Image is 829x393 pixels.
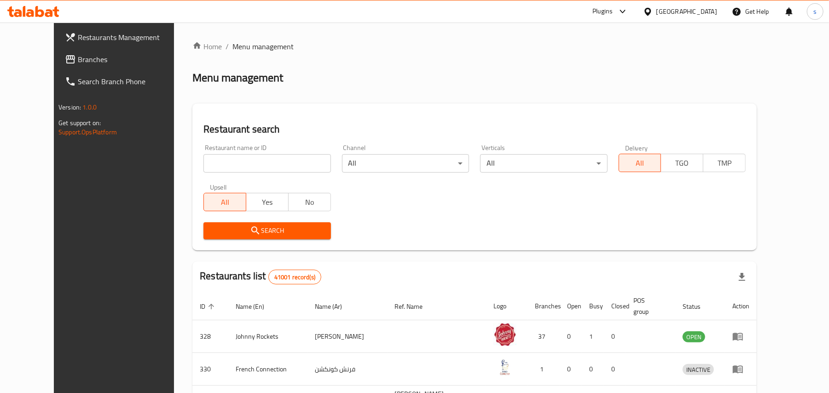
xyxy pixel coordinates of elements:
span: TMP [707,156,742,170]
img: French Connection [493,356,516,379]
td: 0 [560,320,582,353]
span: Version: [58,101,81,113]
span: OPEN [683,332,705,342]
label: Upsell [210,184,227,190]
button: Yes [246,193,289,211]
td: 0 [604,320,626,353]
span: Name (En) [236,301,276,312]
span: All [623,156,658,170]
span: s [813,6,817,17]
a: Restaurants Management [58,26,192,48]
nav: breadcrumb [192,41,757,52]
span: Get support on: [58,117,101,129]
span: INACTIVE [683,364,714,375]
span: Yes [250,196,285,209]
a: Home [192,41,222,52]
h2: Restaurant search [203,122,746,136]
span: Status [683,301,713,312]
div: All [342,154,469,173]
td: [PERSON_NAME] [307,320,388,353]
button: Search [203,222,330,239]
span: All [208,196,243,209]
span: Search [211,225,323,237]
span: TGO [665,156,700,170]
span: Ref. Name [395,301,435,312]
a: Branches [58,48,192,70]
td: 37 [528,320,560,353]
td: Johnny Rockets [228,320,307,353]
button: All [203,193,246,211]
td: 0 [560,353,582,386]
img: Johnny Rockets [493,323,516,346]
button: TGO [661,154,703,172]
div: All [480,154,607,173]
span: Branches [78,54,185,65]
th: Open [560,292,582,320]
a: Search Branch Phone [58,70,192,92]
div: [GEOGRAPHIC_DATA] [656,6,717,17]
input: Search for restaurant name or ID.. [203,154,330,173]
button: No [288,193,331,211]
th: Busy [582,292,604,320]
span: POS group [633,295,664,317]
th: Branches [528,292,560,320]
td: French Connection [228,353,307,386]
th: Closed [604,292,626,320]
button: All [619,154,661,172]
h2: Restaurants list [200,269,321,284]
th: Action [725,292,757,320]
td: 0 [582,353,604,386]
td: 1 [582,320,604,353]
div: Total records count [268,270,321,284]
span: Search Branch Phone [78,76,185,87]
li: / [226,41,229,52]
td: فرنش كونكشن [307,353,388,386]
button: TMP [703,154,746,172]
div: Plugins [592,6,613,17]
td: 0 [604,353,626,386]
div: Menu [732,331,749,342]
span: Name (Ar) [315,301,354,312]
span: Menu management [232,41,294,52]
th: Logo [486,292,528,320]
td: 1 [528,353,560,386]
a: Support.OpsPlatform [58,126,117,138]
div: Menu [732,364,749,375]
div: Export file [731,266,753,288]
span: 1.0.0 [82,101,97,113]
td: 328 [192,320,228,353]
div: INACTIVE [683,364,714,375]
td: 330 [192,353,228,386]
span: No [292,196,327,209]
h2: Menu management [192,70,283,85]
span: 41001 record(s) [269,273,321,282]
span: ID [200,301,217,312]
div: OPEN [683,331,705,342]
span: Restaurants Management [78,32,185,43]
label: Delivery [625,144,648,151]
